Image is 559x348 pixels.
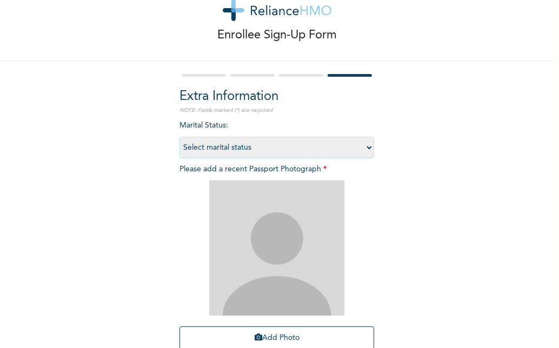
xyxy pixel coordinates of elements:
[179,106,374,115] p: NOTE: Fields marked (*) are required
[209,180,344,316] img: Crop
[179,87,374,106] h2: Extra Information
[179,122,374,151] span: Marital Status :
[217,26,337,44] p: Enrollee Sign-Up Form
